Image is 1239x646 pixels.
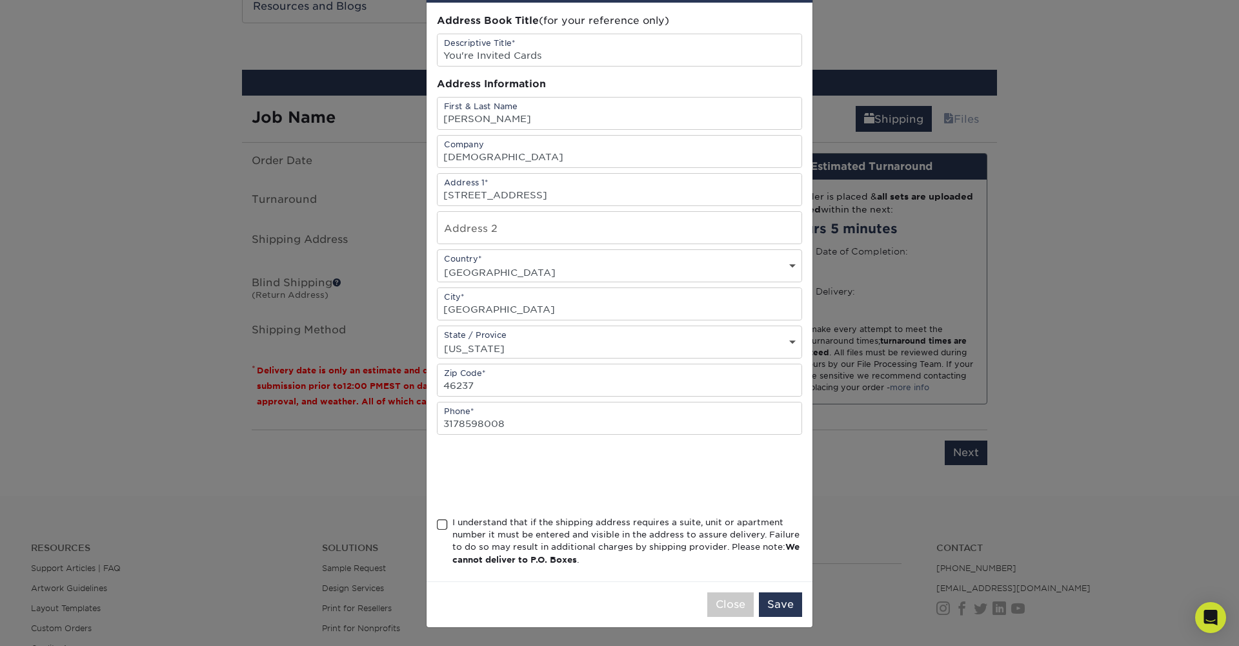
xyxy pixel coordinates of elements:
span: Address Book Title [437,14,539,26]
b: We cannot deliver to P.O. Boxes [452,542,800,564]
div: Address Information [437,77,802,92]
div: I understand that if the shipping address requires a suite, unit or apartment number it must be e... [452,516,802,567]
button: Save [759,592,802,617]
button: Close [707,592,754,617]
div: Open Intercom Messenger [1195,602,1226,633]
iframe: reCAPTCHA [437,450,633,501]
div: (for your reference only) [437,14,802,28]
